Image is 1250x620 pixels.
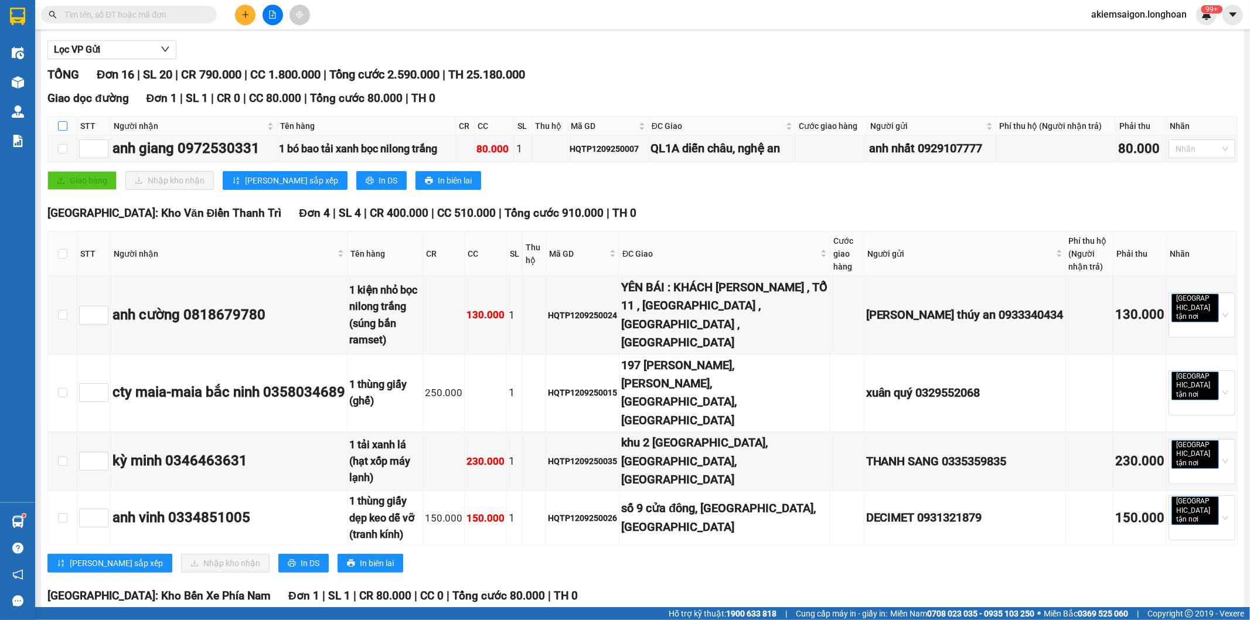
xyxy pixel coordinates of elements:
span: [GEOGRAPHIC_DATA] tận nơi [1171,294,1219,322]
span: | [180,91,183,105]
div: Nhãn [1170,120,1234,132]
span: Tổng cước 910.000 [505,206,604,220]
span: Giao dọc đường [47,91,129,105]
span: caret-down [1228,9,1238,20]
span: CC 0 [420,589,444,602]
th: CR [456,117,475,136]
button: uploadGiao hàng [47,171,117,190]
div: 1 [509,307,520,323]
div: 1 bó bao tải xanh bọc nilong trắng [279,141,454,157]
span: | [785,607,787,620]
img: solution-icon [12,135,24,147]
div: 130.000 [1115,305,1164,325]
div: anh cường 0818679780 [113,304,345,326]
td: HQTP1209250007 [568,136,649,162]
span: In biên lai [438,174,472,187]
div: 1 [509,510,520,526]
th: Phải thu [1116,117,1167,136]
div: 1 [509,453,520,469]
div: 230.000 [466,454,505,469]
div: 1 thùng giấy (ghế) [349,376,421,410]
span: Đơn 1 [288,589,319,602]
th: Cước giao hàng [830,231,864,277]
div: 80.000 [476,141,512,157]
img: logo-vxr [10,8,25,25]
span: [GEOGRAPHIC_DATA] tận nơi [1171,440,1219,469]
span: Ngày in phiếu: 19:01 ngày [79,23,241,36]
span: Mã GD [571,120,636,132]
input: Tìm tên, số ĐT hoặc mã đơn [64,8,203,21]
th: SL [515,117,532,136]
th: Tên hàng [277,117,456,136]
button: Lọc VP Gửi [47,40,176,59]
button: printerIn biên lai [415,171,481,190]
button: downloadNhập kho nhận [125,171,214,190]
div: HQTP1209250026 [548,512,617,524]
th: CC [475,117,515,136]
span: printer [425,176,433,186]
span: CR 80.000 [359,589,411,602]
div: anh vinh 0334851005 [113,507,345,529]
span: In biên lai [360,557,394,570]
span: message [12,595,23,607]
span: Đơn 16 [97,67,134,81]
span: sort-ascending [57,559,65,568]
span: | [211,91,214,105]
div: HQTP1209250015 [548,386,617,399]
span: Miền Bắc [1044,607,1128,620]
span: TH 25.180.000 [448,67,525,81]
span: aim [295,11,304,19]
span: [PERSON_NAME] sắp xếp [70,557,163,570]
span: | [1137,607,1139,620]
span: notification [12,569,23,580]
span: TH 0 [411,91,435,105]
th: SL [507,231,523,277]
div: QL1A diễn châu, nghệ an [650,139,793,158]
button: plus [235,5,256,25]
span: SL 20 [143,67,172,81]
img: warehouse-icon [12,76,24,88]
span: SL 1 [186,91,208,105]
td: HQTP1209250015 [546,355,619,432]
img: warehouse-icon [12,516,24,528]
td: HQTP1209250026 [546,491,619,545]
span: [GEOGRAPHIC_DATA]: Kho Văn Điển Thanh Trì [47,206,281,220]
div: 1 tải xanh lá (hạt xốp máy lạnh) [349,437,421,486]
span: TH 0 [612,206,636,220]
span: Lọc VP Gửi [54,42,100,57]
div: 80.000 [1118,139,1164,159]
button: caret-down [1222,5,1243,25]
strong: 0369 525 060 [1078,609,1128,618]
span: | [333,206,336,220]
div: xuân quý 0329552068 [866,384,1064,402]
span: Miền Nam [890,607,1034,620]
th: STT [77,117,111,136]
span: Mã đơn: KQ121209250028 [5,71,178,87]
img: icon-new-feature [1201,9,1212,20]
span: ĐC Giao [652,120,784,132]
span: TH 0 [554,589,578,602]
span: Tổng cước 80.000 [452,589,545,602]
span: | [243,91,246,105]
span: Đơn 1 [147,91,178,105]
th: Thu hộ [532,117,568,136]
span: akiemsaigon.longhoan [1082,7,1196,22]
span: [PERSON_NAME] sắp xếp [245,174,338,187]
span: plus [241,11,250,19]
div: cty maia-maia bắc ninh 0358034689 [113,381,345,404]
span: In DS [379,174,397,187]
span: [GEOGRAPHIC_DATA]: Kho Bến Xe Phía Nam [47,589,271,602]
span: printer [347,559,355,568]
div: DECIMET 0931321879 [866,509,1064,527]
span: | [442,67,445,81]
sup: 1 [22,514,26,517]
span: | [304,91,307,105]
span: CC 1.800.000 [250,67,321,81]
th: Phí thu hộ (Người nhận trả) [996,117,1116,136]
span: close [1200,391,1206,397]
span: | [499,206,502,220]
span: | [175,67,178,81]
div: THANH SANG 0335359835 [866,452,1064,471]
div: kỳ minh 0346463631 [113,450,345,472]
span: Người nhận [114,120,265,132]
